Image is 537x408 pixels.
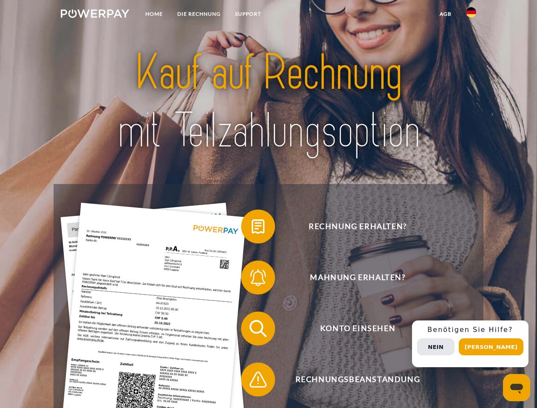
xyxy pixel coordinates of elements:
img: de [466,7,476,17]
img: qb_bell.svg [247,267,269,288]
img: logo-powerpay-white.svg [61,9,129,18]
button: [PERSON_NAME] [459,338,523,355]
span: Konto einsehen [253,312,462,346]
button: Mahnung erhalten? [241,261,462,295]
img: qb_bill.svg [247,216,269,237]
img: qb_warning.svg [247,369,269,390]
img: qb_search.svg [247,318,269,339]
button: Konto einsehen [241,312,462,346]
h3: Benötigen Sie Hilfe? [417,326,523,334]
a: DIE RECHNUNG [170,6,228,22]
iframe: Schaltfläche zum Öffnen des Messaging-Fensters [503,374,530,401]
img: title-powerpay_de.svg [81,41,456,163]
span: Rechnung erhalten? [253,210,462,244]
button: Nein [417,338,455,355]
a: SUPPORT [228,6,268,22]
span: Rechnungsbeanstandung [253,363,462,397]
a: agb [432,6,459,22]
button: Rechnungsbeanstandung [241,363,462,397]
a: Home [138,6,170,22]
button: Rechnung erhalten? [241,210,462,244]
div: Schnellhilfe [412,320,528,367]
span: Mahnung erhalten? [253,261,462,295]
